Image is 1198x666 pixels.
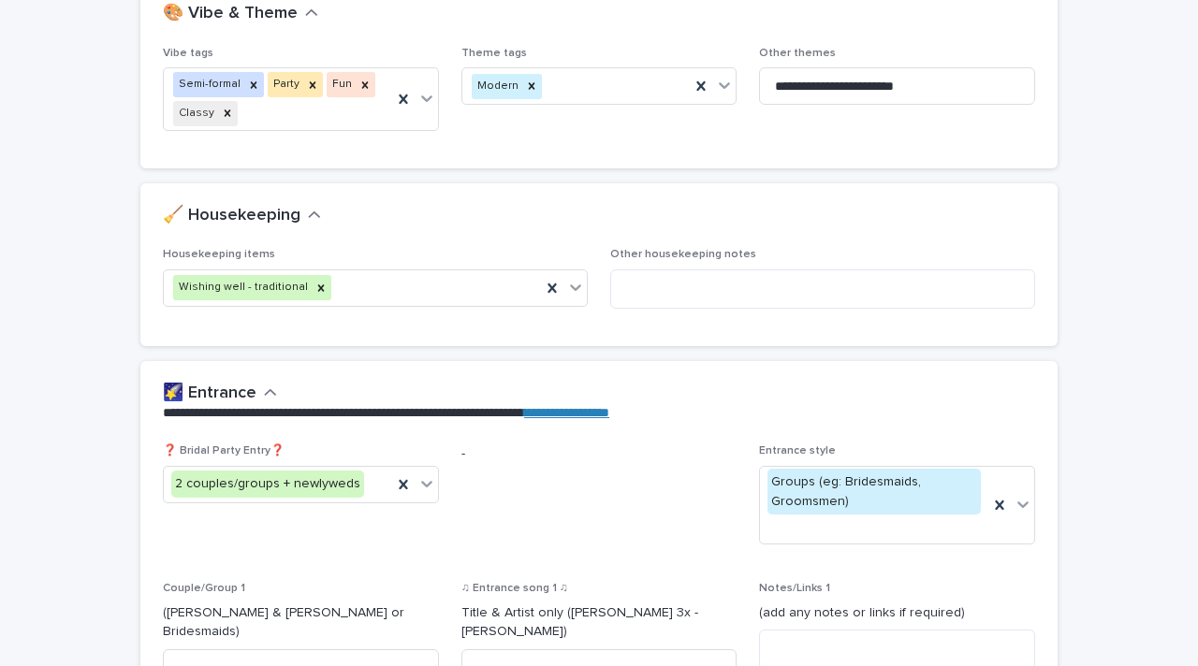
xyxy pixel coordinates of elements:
span: Theme tags [461,48,527,59]
div: Modern [472,74,521,99]
span: Vibe tags [163,48,213,59]
p: (add any notes or links if required) [759,603,1035,623]
span: Notes/Links 1 [759,583,830,594]
div: Classy [173,101,217,126]
button: 🧹 Housekeeping [163,206,321,226]
p: - [461,444,738,464]
h2: 🎨 Vibe & Theme [163,4,298,24]
div: Semi-formal [173,72,243,97]
span: ❓ Bridal Party Entry❓ [163,445,285,456]
button: 🎨 Vibe & Theme [163,4,318,24]
span: Other themes [759,48,836,59]
div: 2 couples/groups + newlyweds [171,471,364,498]
span: ♫ Entrance song 1 ♫ [461,583,568,594]
p: Title & Artist only ([PERSON_NAME] 3x - [PERSON_NAME]) [461,603,738,643]
button: 🌠 Entrance [163,384,277,404]
span: Housekeeping items [163,249,275,260]
span: Entrance style [759,445,836,456]
span: Other housekeeping notes [610,249,756,260]
p: ([PERSON_NAME] & [PERSON_NAME] or Bridesmaids) [163,603,439,643]
h2: 🧹 Housekeeping [163,206,300,226]
div: Party [268,72,302,97]
div: Wishing well - traditional [173,275,311,300]
h2: 🌠 Entrance [163,384,256,404]
span: Couple/Group 1 [163,583,245,594]
div: Groups (eg: Bridesmaids, Groomsmen) [767,469,981,515]
div: Fun [327,72,355,97]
